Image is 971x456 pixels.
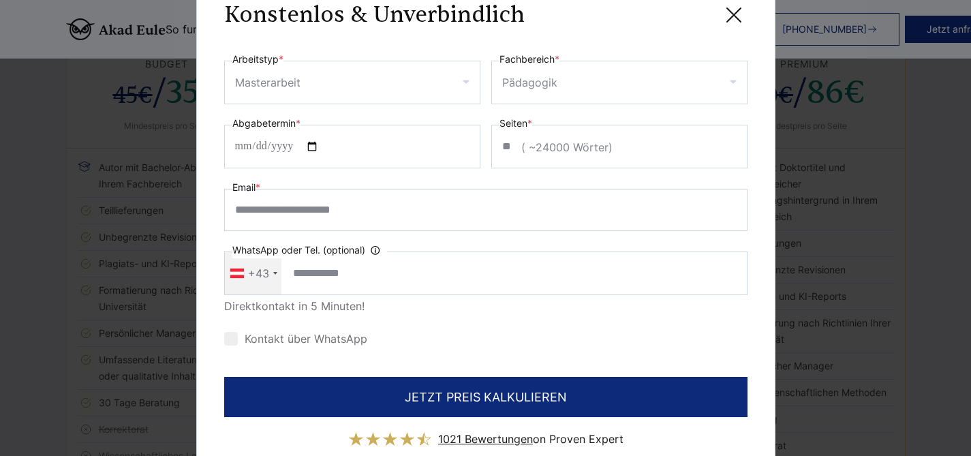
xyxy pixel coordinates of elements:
[224,377,747,417] button: JETZT PREIS KALKULIEREN
[438,428,623,450] div: on Proven Expert
[232,242,387,258] label: WhatsApp oder Tel. (optional)
[232,179,260,196] label: Email
[224,332,367,346] label: Kontakt über WhatsApp
[248,262,269,284] div: +43
[224,1,525,29] h3: Konstenlos & Unverbindlich
[232,51,283,67] label: Arbeitstyp
[225,252,281,294] div: Telephone country code
[232,115,300,132] label: Abgabetermin
[438,432,533,446] span: 1021 Bewertungen
[502,72,557,93] div: Pädagogik
[499,115,532,132] label: Seiten
[235,72,300,93] div: Masterarbeit
[499,51,559,67] label: Fachbereich
[224,295,747,317] div: Direktkontakt in 5 Minuten!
